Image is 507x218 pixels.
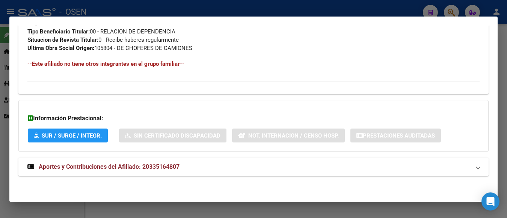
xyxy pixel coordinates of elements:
[27,36,179,43] span: 0 - Recibe haberes regularmente
[27,28,175,35] span: 00 - RELACION DE DEPENDENCIA
[350,129,441,142] button: Prestaciones Auditadas
[27,20,56,27] strong: Empleador:
[27,36,98,43] strong: Situacion de Revista Titular:
[232,129,345,142] button: Not. Internacion / Censo Hosp.
[27,60,480,68] h4: --Este afiliado no tiene otros integrantes en el grupo familiar--
[481,192,499,210] div: Open Intercom Messenger
[119,129,226,142] button: Sin Certificado Discapacidad
[42,132,102,139] span: SUR / SURGE / INTEGR.
[39,163,180,170] span: Aportes y Contribuciones del Afiliado: 20335164807
[27,28,90,35] strong: Tipo Beneficiario Titular:
[248,132,339,139] span: Not. Internacion / Censo Hosp.
[18,158,489,176] mat-expansion-panel-header: Aportes y Contribuciones del Afiliado: 20335164807
[28,114,479,123] h3: Información Prestacional:
[134,132,220,139] span: Sin Certificado Discapacidad
[27,45,94,51] strong: Ultima Obra Social Origen:
[27,45,192,51] span: 105804 - DE CHOFERES DE CAMIONES
[363,132,435,139] span: Prestaciones Auditadas
[28,129,108,142] button: SUR / SURGE / INTEGR.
